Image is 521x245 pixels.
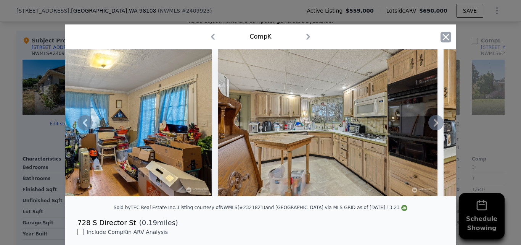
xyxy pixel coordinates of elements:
span: 0.19 [142,219,157,227]
div: Comp K [249,32,271,41]
div: Listing courtesy of NWMLS (#2321821) and [GEOGRAPHIC_DATA] via MLS GRID as of [DATE] 13:23 [178,205,407,210]
img: NWMLS Logo [401,205,407,211]
div: 728 S Director St [77,217,136,228]
img: Property Img [218,49,437,196]
span: Include Comp K in ARV Analysis [84,229,171,235]
span: ( miles) [136,217,178,228]
div: Sold by TEC Real Estate Inc. . [114,205,178,210]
